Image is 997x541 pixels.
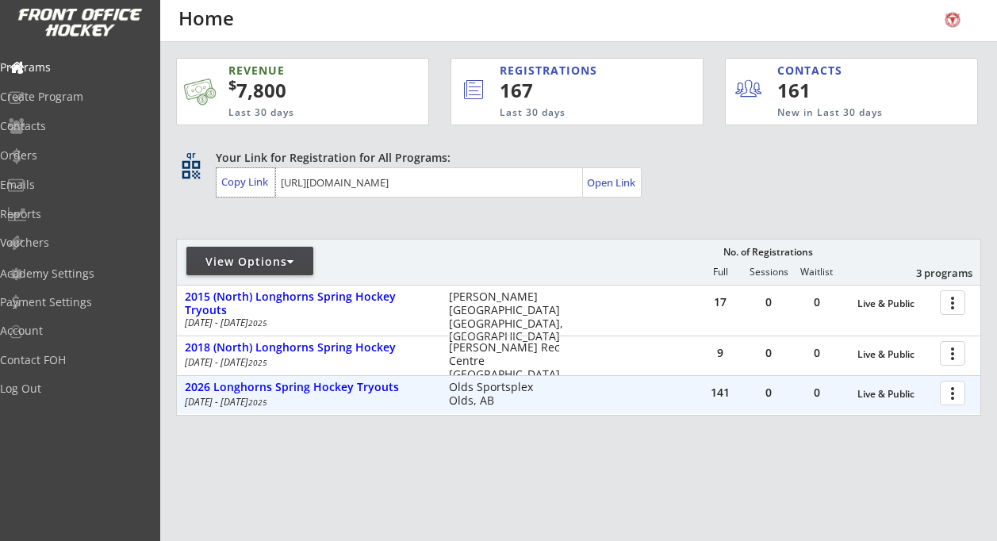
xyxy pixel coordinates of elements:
div: View Options [186,254,313,270]
div: Waitlist [792,267,840,278]
div: 3 programs [890,266,972,280]
div: Live & Public [857,389,932,400]
button: more_vert [940,381,965,405]
div: [DATE] - [DATE] [185,358,428,367]
div: Your Link for Registration for All Programs: [216,150,932,166]
div: Olds Sportsplex Olds, AB [449,381,573,408]
div: 0 [745,297,792,308]
div: Open Link [587,176,637,190]
div: Full [696,267,744,278]
div: 161 [777,77,875,104]
div: [PERSON_NAME][GEOGRAPHIC_DATA] [GEOGRAPHIC_DATA], [GEOGRAPHIC_DATA] [449,290,573,343]
div: REGISTRATIONS [500,63,636,79]
div: Copy Link [221,175,271,189]
div: 7,800 [228,77,378,104]
div: 2018 (North) Longhorns Spring Hockey [185,341,432,355]
div: 0 [793,347,841,359]
div: 9 [696,347,744,359]
sup: $ [228,75,236,94]
div: [DATE] - [DATE] [185,318,428,328]
div: 0 [793,387,841,398]
div: CONTACTS [777,63,849,79]
div: 0 [745,347,792,359]
div: 17 [696,297,744,308]
div: 2026 Longhorns Spring Hockey Tryouts [185,381,432,394]
div: [PERSON_NAME] Rec Centre [GEOGRAPHIC_DATA], [GEOGRAPHIC_DATA] [449,341,573,394]
div: Last 30 days [228,106,361,120]
button: more_vert [940,290,965,315]
div: 167 [500,77,650,104]
em: 2025 [248,397,267,408]
a: Open Link [587,171,637,194]
div: New in Last 30 days [777,106,903,120]
div: 2015 (North) Longhorns Spring Hockey Tryouts [185,290,432,317]
div: qr [181,150,200,160]
div: [DATE] - [DATE] [185,397,428,407]
em: 2025 [248,357,267,368]
button: more_vert [940,341,965,366]
div: Sessions [745,267,792,278]
div: 0 [793,297,841,308]
div: Live & Public [857,298,932,309]
button: qr_code [179,158,203,182]
div: Live & Public [857,349,932,360]
em: 2025 [248,317,267,328]
div: REVENUE [228,63,361,79]
div: Last 30 days [500,106,638,120]
div: 0 [745,387,792,398]
div: No. of Registrations [719,247,817,258]
div: 141 [696,387,744,398]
